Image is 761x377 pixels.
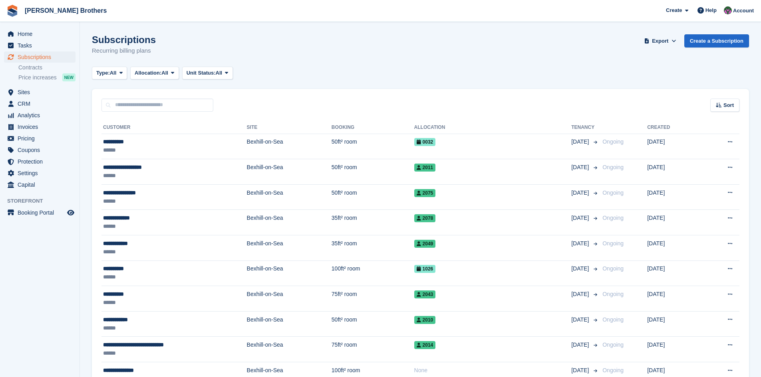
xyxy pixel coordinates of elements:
span: Ongoing [602,367,624,373]
span: 2014 [414,341,436,349]
img: Nick Wright [724,6,732,14]
span: [DATE] [571,290,590,298]
span: Tasks [18,40,66,51]
th: Created [647,121,700,134]
td: Bexhill-on-Sea [247,159,332,185]
span: Protection [18,156,66,167]
th: Customer [101,121,247,134]
a: Contracts [18,64,76,71]
td: [DATE] [647,261,700,286]
span: Storefront [7,197,79,205]
td: [DATE] [647,286,700,312]
span: Ongoing [602,215,624,221]
span: Invoices [18,121,66,132]
span: Create [666,6,682,14]
span: Unit Status: [187,69,216,77]
a: menu [4,28,76,39]
div: NEW [62,73,76,81]
span: Allocation: [135,69,161,77]
span: Booking Portal [18,207,66,218]
span: [DATE] [571,264,590,273]
td: 50ft² room [332,311,414,337]
p: Recurring billing plans [92,46,156,55]
span: Help [705,6,717,14]
button: Unit Status: All [182,67,233,80]
th: Site [247,121,332,134]
td: Bexhill-on-Sea [247,286,332,312]
span: 2011 [414,164,436,172]
span: [DATE] [571,239,590,248]
a: Preview store [66,208,76,217]
span: 2010 [414,316,436,324]
span: Home [18,28,66,39]
span: Ongoing [602,189,624,196]
span: Ongoing [602,265,624,272]
div: None [414,366,572,375]
a: [PERSON_NAME] Brothers [22,4,110,17]
a: menu [4,168,76,179]
td: Bexhill-on-Sea [247,311,332,337]
td: Bexhill-on-Sea [247,184,332,210]
h1: Subscriptions [92,34,156,45]
td: 50ft² room [332,134,414,159]
td: [DATE] [647,159,700,185]
span: Coupons [18,144,66,156]
span: Type: [96,69,110,77]
span: Ongoing [602,240,624,247]
th: Allocation [414,121,572,134]
button: Allocation: All [130,67,179,80]
td: 35ft² room [332,235,414,261]
th: Booking [332,121,414,134]
span: Settings [18,168,66,179]
span: Account [733,7,754,15]
td: Bexhill-on-Sea [247,235,332,261]
a: menu [4,156,76,167]
span: 2043 [414,290,436,298]
a: menu [4,87,76,98]
th: Tenancy [571,121,599,134]
button: Type: All [92,67,127,80]
span: Pricing [18,133,66,144]
td: [DATE] [647,184,700,210]
span: Analytics [18,110,66,121]
a: menu [4,110,76,121]
a: menu [4,51,76,63]
span: [DATE] [571,316,590,324]
a: menu [4,133,76,144]
button: Export [643,34,678,47]
span: Ongoing [602,291,624,297]
span: [DATE] [571,138,590,146]
a: Create a Subscription [684,34,749,47]
span: Ongoing [602,316,624,323]
span: [DATE] [571,214,590,222]
a: menu [4,207,76,218]
td: [DATE] [647,311,700,337]
td: 50ft² room [332,184,414,210]
span: [DATE] [571,366,590,375]
a: menu [4,179,76,190]
td: Bexhill-on-Sea [247,261,332,286]
span: CRM [18,98,66,109]
span: Subscriptions [18,51,66,63]
span: [DATE] [571,189,590,197]
a: menu [4,98,76,109]
span: Ongoing [602,341,624,348]
td: 75ft² room [332,286,414,312]
span: Capital [18,179,66,190]
span: Ongoing [602,138,624,145]
span: 2075 [414,189,436,197]
span: Sort [723,101,734,109]
span: Export [652,37,668,45]
td: 50ft² room [332,159,414,185]
img: stora-icon-8386f47178a22dfd0bd8f6a31ec36ba5ce8667c1dd55bd0f319d3a0aa187defe.svg [6,5,18,17]
td: 75ft² room [332,337,414,362]
td: Bexhill-on-Sea [247,134,332,159]
a: menu [4,121,76,132]
td: Bexhill-on-Sea [247,337,332,362]
span: 2049 [414,240,436,248]
td: [DATE] [647,235,700,261]
span: [DATE] [571,341,590,349]
td: 35ft² room [332,210,414,235]
td: [DATE] [647,134,700,159]
span: All [110,69,117,77]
